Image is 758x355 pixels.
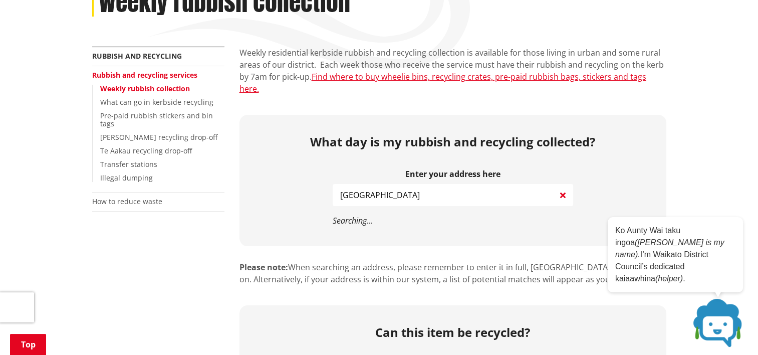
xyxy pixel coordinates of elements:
[239,71,646,94] a: Find where to buy wheelie bins, recycling crates, pre-paid rubbish bags, stickers and tags here.
[239,261,666,285] p: When searching an address, please remember to enter it in full, [GEOGRAPHIC_DATA], vs St and so o...
[333,184,573,206] input: e.g. Duke Street NGARUAWAHIA
[239,262,288,273] strong: Please note:
[333,215,373,226] i: Searching...
[92,70,197,80] a: Rubbish and recycling services
[615,225,735,285] p: Ko Aunty Wai taku ingoa I’m Waikato District Council’s dedicated kaiaawhina .
[92,51,182,61] a: Rubbish and recycling
[239,47,666,95] p: Weekly residential kerbside rubbish and recycling collection is available for those living in urb...
[100,97,213,107] a: What can go in kerbside recycling
[100,111,213,129] a: Pre-paid rubbish stickers and bin tags
[92,197,162,206] a: How to reduce waste
[655,274,683,283] em: (helper)
[375,325,530,340] h2: Can this item be recycled?
[100,173,153,183] a: Illegal dumping
[100,132,217,142] a: [PERSON_NAME] recycling drop-off
[333,169,573,179] label: Enter your address here
[100,146,192,155] a: Te Aakau recycling drop-off
[615,238,724,259] em: ([PERSON_NAME] is my name).
[100,84,190,93] a: Weekly rubbish collection
[247,135,659,149] h2: What day is my rubbish and recycling collected?
[10,334,46,355] a: Top
[100,159,157,169] a: Transfer stations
